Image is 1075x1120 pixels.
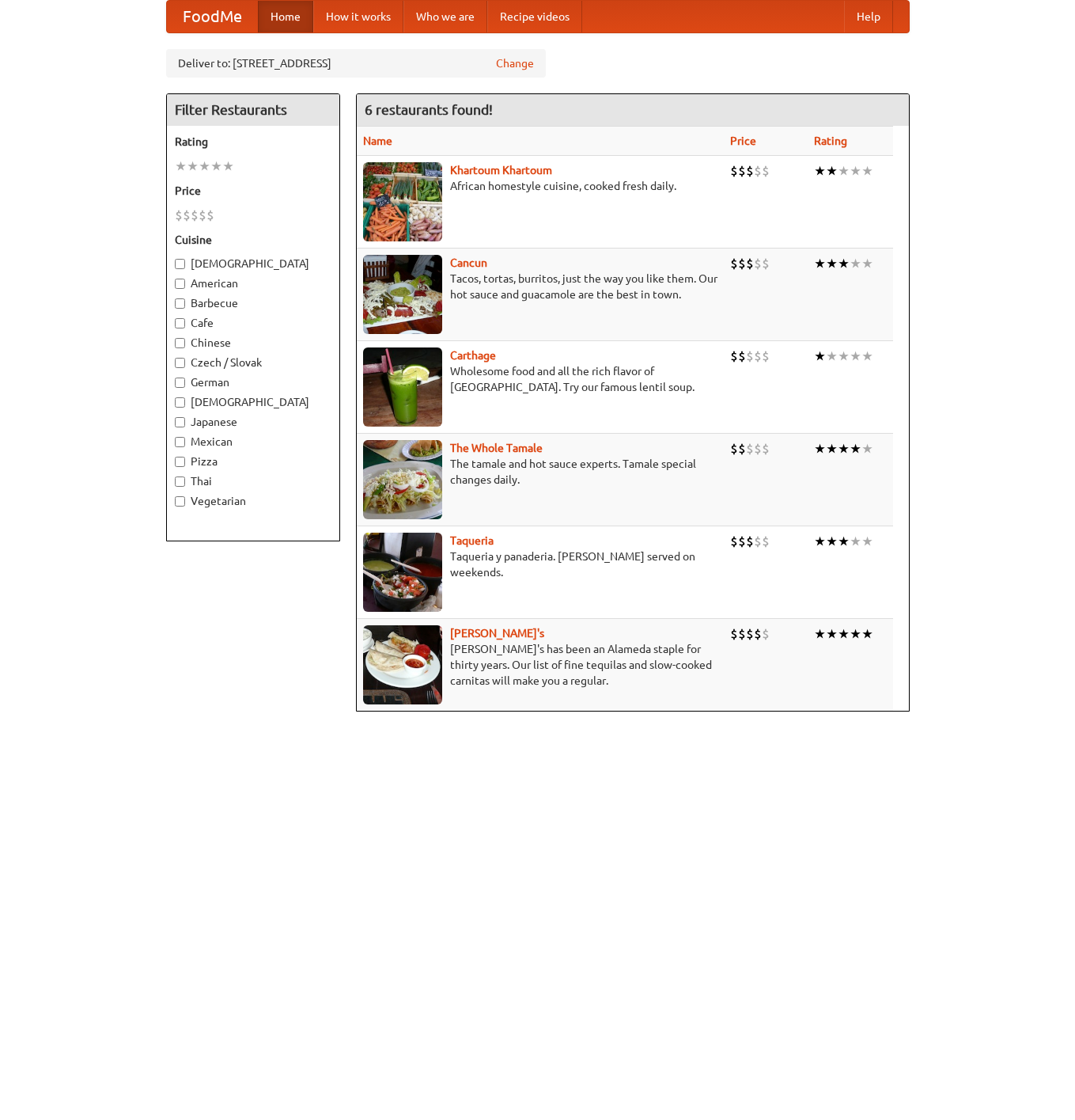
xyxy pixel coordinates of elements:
li: $ [175,207,183,224]
li: ★ [826,347,838,365]
li: ★ [814,440,826,457]
input: American [175,279,185,289]
li: ★ [850,347,861,365]
img: taqueria.jpg [363,533,442,612]
input: Thai [175,476,185,487]
li: $ [762,625,770,643]
li: $ [762,162,770,180]
li: ★ [838,255,850,272]
li: $ [730,533,738,550]
li: ★ [838,347,850,365]
a: Khartoum Khartoum [450,164,552,177]
p: African homestyle cuisine, cooked fresh daily. [363,178,717,194]
a: Name [363,135,392,147]
li: $ [754,625,762,643]
li: ★ [861,255,873,272]
img: khartoum.jpg [363,162,442,241]
li: $ [754,255,762,272]
label: Japanese [175,414,331,430]
li: $ [746,440,754,457]
p: Tacos, tortas, burritos, just the way you like them. Our hot sauce and guacamole are the best in ... [363,271,717,302]
p: Wholesome food and all the rich flavor of [GEOGRAPHIC_DATA]. Try our famous lentil soup. [363,363,717,395]
label: [DEMOGRAPHIC_DATA] [175,394,331,410]
input: German [175,378,185,388]
a: Rating [814,135,847,147]
input: Cafe [175,318,185,328]
li: ★ [861,533,873,550]
input: Vegetarian [175,496,185,507]
li: ★ [814,255,826,272]
li: ★ [222,158,234,175]
a: Carthage [450,349,496,362]
li: ★ [199,158,210,175]
li: $ [754,533,762,550]
a: Help [844,1,893,32]
li: $ [183,207,191,224]
label: Pizza [175,454,331,469]
img: pedros.jpg [363,625,442,704]
li: ★ [826,255,838,272]
li: ★ [850,533,861,550]
li: $ [191,207,199,224]
li: $ [746,533,754,550]
a: Cancun [450,256,487,269]
li: ★ [838,625,850,643]
li: $ [730,347,738,365]
label: Mexican [175,434,331,450]
a: [PERSON_NAME]'s [450,627,544,640]
a: Home [258,1,313,32]
label: Cafe [175,315,331,331]
li: ★ [814,347,826,365]
li: ★ [838,533,850,550]
a: Price [730,135,756,147]
label: German [175,374,331,390]
li: $ [730,440,738,457]
a: Who we are [403,1,487,32]
li: $ [754,347,762,365]
label: Chinese [175,335,331,351]
a: FoodMe [167,1,258,32]
a: Recipe videos [487,1,582,32]
li: ★ [861,440,873,457]
li: $ [730,625,738,643]
p: Taqueria y panaderia. [PERSON_NAME] served on weekends. [363,549,717,580]
li: ★ [850,255,861,272]
li: ★ [838,440,850,457]
li: ★ [838,162,850,180]
input: Czech / Slovak [175,358,185,368]
li: ★ [861,625,873,643]
li: $ [206,207,214,224]
label: Barbecue [175,295,331,311]
label: Vegetarian [175,493,331,509]
li: $ [746,625,754,643]
input: Barbecue [175,298,185,309]
li: $ [199,207,206,224]
label: [DEMOGRAPHIC_DATA] [175,256,331,271]
li: $ [754,162,762,180]
li: $ [754,440,762,457]
input: [DEMOGRAPHIC_DATA] [175,259,185,269]
p: The tamale and hot sauce experts. Tamale special changes daily. [363,456,717,488]
div: Deliver to: [STREET_ADDRESS] [166,49,546,78]
h5: Price [175,183,331,199]
li: ★ [210,158,222,175]
h5: Cuisine [175,232,331,248]
a: The Whole Tamale [450,442,543,454]
label: Thai [175,473,331,489]
h5: Rating [175,134,331,150]
li: $ [738,162,746,180]
img: carthage.jpg [363,347,442,427]
ng-pluralize: 6 restaurants found! [365,102,493,117]
li: $ [746,162,754,180]
li: ★ [826,533,838,550]
li: ★ [850,625,861,643]
li: $ [738,625,746,643]
li: ★ [826,440,838,457]
li: $ [746,255,754,272]
li: $ [762,255,770,272]
li: $ [730,162,738,180]
a: Change [496,55,534,71]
